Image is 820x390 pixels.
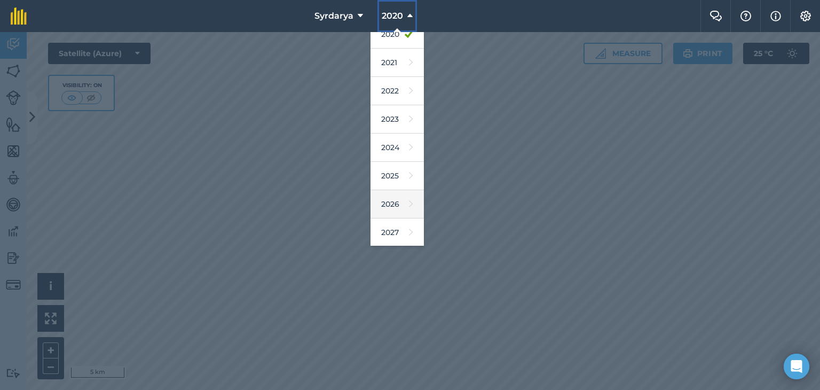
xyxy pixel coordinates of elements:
[370,105,424,134] a: 2023
[370,49,424,77] a: 2021
[370,219,424,247] a: 2027
[314,10,353,22] span: Syrdarya
[784,354,809,379] div: Open Intercom Messenger
[370,190,424,219] a: 2026
[382,10,403,22] span: 2020
[739,11,752,21] img: A question mark icon
[370,20,424,49] a: 2020
[770,10,781,22] img: svg+xml;base64,PHN2ZyB4bWxucz0iaHR0cDovL3d3dy53My5vcmcvMjAwMC9zdmciIHdpZHRoPSIxNyIgaGVpZ2h0PSIxNy...
[709,11,722,21] img: Two speech bubbles overlapping with the left bubble in the forefront
[799,11,812,21] img: A cog icon
[370,162,424,190] a: 2025
[370,77,424,105] a: 2022
[370,134,424,162] a: 2024
[11,7,27,25] img: fieldmargin Logo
